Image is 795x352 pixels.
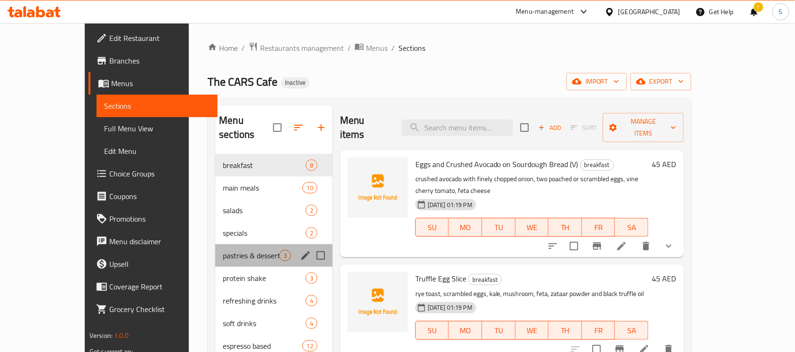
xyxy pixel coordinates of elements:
div: [GEOGRAPHIC_DATA] [618,7,681,17]
div: breakfast [468,274,502,285]
div: Inactive [281,77,309,88]
a: Edit Menu [97,140,218,162]
span: Sort sections [287,116,310,139]
span: TU [486,324,512,337]
span: espresso based [223,340,302,352]
button: SA [615,321,649,340]
button: FR [582,321,616,340]
button: WE [516,218,549,237]
span: Coupons [109,191,210,202]
button: delete [635,235,657,257]
span: TH [552,221,578,234]
div: Menu-management [516,6,574,17]
a: Choice Groups [89,162,218,185]
span: Select section [515,118,535,137]
button: TH [549,321,582,340]
div: protein shake3 [215,267,333,289]
span: breakfast [223,160,306,171]
span: salads [223,205,306,216]
span: export [638,76,684,88]
button: SU [415,218,449,237]
span: [DATE] 01:19 PM [424,200,476,209]
span: MO [453,221,479,234]
span: [DATE] 01:19 PM [424,303,476,312]
span: Version: [89,329,113,342]
div: breakfast8 [215,154,333,176]
a: Full Menu View [97,117,218,140]
div: breakfast [580,160,614,171]
a: Coverage Report [89,275,218,298]
span: FR [586,221,612,234]
input: search [402,120,513,136]
span: MO [453,324,479,337]
span: Menus [111,78,210,89]
button: show more [657,235,680,257]
span: Coverage Report [109,281,210,292]
span: TU [486,221,512,234]
div: items [306,227,317,239]
span: Select all sections [268,118,287,137]
span: Add [537,122,562,133]
span: Select section first [565,120,603,135]
div: items [306,272,317,284]
button: SA [615,218,649,237]
svg: Show Choices [663,240,674,252]
a: Edit Restaurant [89,27,218,49]
a: Restaurants management [249,42,344,54]
button: MO [449,321,482,340]
button: TU [482,321,516,340]
span: SA [619,324,645,337]
button: FR [582,218,616,237]
span: breakfast [581,160,614,170]
span: SA [619,221,645,234]
div: items [279,250,291,261]
span: 4 [306,319,317,328]
button: export [631,73,691,90]
h6: 45 AED [652,158,676,171]
li: / [242,42,245,54]
span: Menu disclaimer [109,236,210,247]
span: refreshing drinks [223,295,306,306]
p: crushed avocado with finely chopped onion, two poached or scrambled eggs, vine cherry tomato, fet... [415,173,649,197]
div: items [306,295,317,306]
span: Inactive [281,79,309,87]
span: soft drinks [223,318,306,329]
a: Branches [89,49,218,72]
a: Menu disclaimer [89,230,218,253]
span: Manage items [610,116,676,139]
span: 1.0.0 [114,329,129,342]
span: 2 [306,206,317,215]
a: Sections [97,95,218,117]
span: Restaurants management [260,42,344,54]
button: sort-choices [542,235,564,257]
span: S [779,7,783,17]
img: Truffle Egg Slice [348,272,408,332]
div: salads2 [215,199,333,222]
h6: 45 AED [652,272,676,285]
button: MO [449,218,482,237]
button: Add section [310,116,333,139]
span: protein shake [223,272,306,284]
div: items [306,205,317,216]
div: items [302,340,317,352]
span: 8 [306,161,317,170]
span: specials [223,227,306,239]
img: Eggs and Crushed Avocado on Sourdough Bread (V) [348,158,408,218]
span: WE [519,324,545,337]
span: main meals [223,182,302,193]
span: 10 [303,184,317,192]
div: pastries & desserts [223,250,279,261]
span: Promotions [109,213,210,224]
button: Branch-specific-item [586,235,608,257]
a: Upsell [89,253,218,275]
li: / [348,42,351,54]
div: refreshing drinks4 [215,289,333,312]
span: WE [519,221,545,234]
div: main meals10 [215,176,333,199]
